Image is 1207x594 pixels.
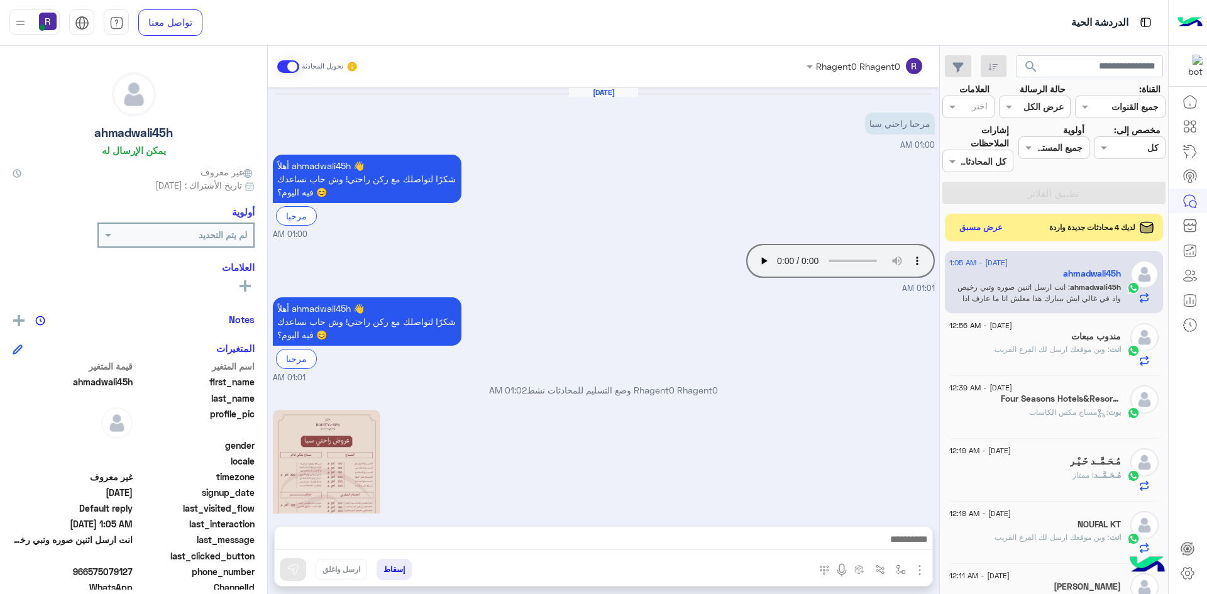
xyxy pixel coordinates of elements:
[13,581,133,594] span: 2
[1127,407,1140,419] img: WhatsApp
[1110,532,1121,542] span: انت
[302,62,343,72] small: تحويل المحادثة
[138,9,202,36] a: تواصل معنا
[1063,268,1121,279] h5: ahmadwali45h
[135,486,255,499] span: signup_date
[896,564,906,575] img: select flow
[13,15,28,31] img: profile
[1077,519,1121,530] h5: NOUFAL KT
[273,383,935,397] p: Rhagent0 Rhagent0 وضع التسليم للمحادثات نشط
[1020,82,1066,96] label: حالة الرسالة
[102,145,166,156] h6: يمكن الإرسال له
[1071,331,1121,342] h5: مندوب مبعات
[13,502,133,515] span: Default reply
[135,407,255,436] span: profile_pic
[39,13,57,30] img: userImage
[13,315,25,326] img: add
[489,385,527,395] span: 01:02 AM
[1130,260,1159,289] img: defaultAdmin.png
[865,113,935,135] p: 29/8/2025, 1:00 AM
[1130,323,1159,351] img: defaultAdmin.png
[104,9,129,36] a: tab
[1108,407,1121,417] span: بوت
[942,182,1166,204] button: تطبيق الفلاتر
[135,439,255,452] span: gender
[13,517,133,531] span: 2025-08-28T22:05:01.605Z
[1130,511,1159,539] img: defaultAdmin.png
[569,88,638,97] h6: [DATE]
[972,99,989,116] div: اختر
[1029,407,1108,417] span: : مساج مكس الكاسات
[273,297,461,346] p: 29/8/2025, 1:01 AM
[995,344,1110,354] span: وين موقعك ارسل لك الفرع القريب
[1125,544,1169,588] img: hulul-logo.png
[135,375,255,388] span: first_name
[13,375,133,388] span: ahmadwali45h
[273,155,461,203] p: 29/8/2025, 1:00 AM
[135,533,255,546] span: last_message
[135,360,255,373] span: اسم المتغير
[1049,222,1135,233] span: لديك 4 محادثات جديدة واردة
[13,261,255,273] h6: العلامات
[13,360,133,373] span: قيمة المتغير
[1071,14,1128,31] p: الدردشة الحية
[854,564,864,575] img: create order
[273,372,306,384] span: 01:01 AM
[954,219,1008,237] button: عرض مسبق
[870,559,891,580] button: Trigger scenario
[949,570,1010,581] span: [DATE] - 12:11 AM
[287,563,299,576] img: send message
[273,410,381,563] img: 2KfZhNmF2LPYp9isLmpwZw%3D%3D.jpg
[135,454,255,468] span: locale
[959,82,989,96] label: العلامات
[949,320,1012,331] span: [DATE] - 12:56 AM
[135,392,255,405] span: last_name
[902,283,935,293] span: 01:01 AM
[949,445,1011,456] span: [DATE] - 12:19 AM
[746,244,935,278] audio: Your browser does not support the audio tag.
[819,565,829,575] img: make a call
[949,382,1012,393] span: [DATE] - 12:39 AM
[1001,393,1121,404] h5: Four Seasons Hotels&Resorts
[1127,470,1140,482] img: WhatsApp
[377,559,412,580] button: إسقاط
[13,486,133,499] span: 2025-08-28T22:00:46.286Z
[1138,14,1154,30] img: tab
[13,565,133,578] span: 966575079127
[1054,581,1121,592] h5: Mohamed Bakr
[1094,470,1121,480] span: مُـحَـمَّــد
[1127,282,1140,294] img: WhatsApp
[912,563,927,578] img: send attachment
[900,140,935,150] span: 01:00 AM
[155,179,242,192] span: تاريخ الأشتراك : [DATE]
[834,563,849,578] img: send voice note
[273,229,307,241] span: 01:00 AM
[229,314,255,325] h6: Notes
[1180,55,1203,77] img: 322853014244696
[276,349,317,368] div: مرحبا
[75,16,89,30] img: tab
[109,16,124,30] img: tab
[942,123,1009,150] label: إشارات الملاحظات
[949,508,1011,519] span: [DATE] - 12:18 AM
[1130,385,1159,414] img: defaultAdmin.png
[13,549,133,563] span: null
[849,559,870,580] button: create order
[135,549,255,563] span: last_clicked_button
[1070,282,1121,292] span: ahmadwali45h
[135,581,255,594] span: ChannelId
[1070,456,1121,467] h5: مُـحَـمَّــد خَـيْـر
[1177,9,1203,36] img: Logo
[1063,123,1084,136] label: أولوية
[101,407,133,439] img: defaultAdmin.png
[1139,82,1160,96] label: القناة:
[1110,344,1121,354] span: انت
[13,439,133,452] span: null
[1130,448,1159,476] img: defaultAdmin.png
[891,559,912,580] button: select flow
[135,470,255,483] span: timezone
[949,257,1008,268] span: [DATE] - 1:05 AM
[35,316,45,326] img: notes
[135,565,255,578] span: phone_number
[94,126,173,140] h5: ahmadwali45h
